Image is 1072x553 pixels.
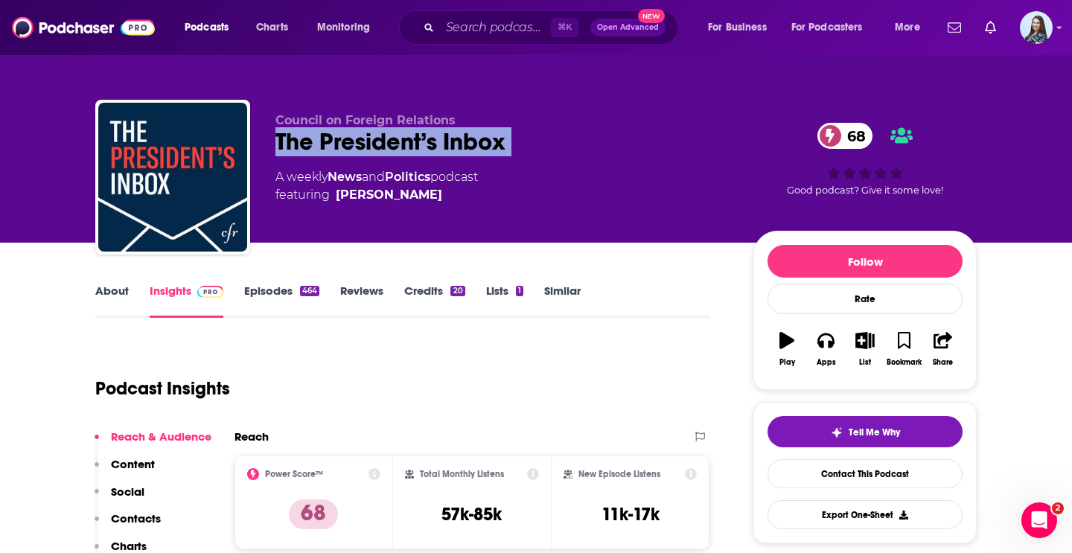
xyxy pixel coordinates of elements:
[95,511,161,539] button: Contacts
[95,284,129,318] a: About
[791,17,863,38] span: For Podcasters
[440,16,551,39] input: Search podcasts, credits, & more...
[698,16,785,39] button: open menu
[111,429,211,444] p: Reach & Audience
[832,123,873,149] span: 68
[578,469,660,479] h2: New Episode Listens
[859,358,871,367] div: List
[544,284,581,318] a: Similar
[942,15,967,40] a: Show notifications dropdown
[1020,11,1053,44] button: Show profile menu
[95,377,230,400] h1: Podcast Insights
[404,284,465,318] a: Credits20
[486,284,523,318] a: Lists1
[768,284,963,314] div: Rate
[98,103,247,252] img: The President’s Inbox
[597,24,659,31] span: Open Advanced
[265,469,323,479] h2: Power Score™
[1021,502,1057,538] iframe: Intercom live chat
[551,18,578,37] span: ⌘ K
[12,13,155,42] img: Podchaser - Follow, Share and Rate Podcasts
[413,10,692,45] div: Search podcasts, credits, & more...
[275,113,456,127] span: Council on Foreign Relations
[1020,11,1053,44] span: Logged in as brookefortierpr
[185,17,229,38] span: Podcasts
[806,322,845,376] button: Apps
[1020,11,1053,44] img: User Profile
[441,503,502,525] h3: 57k-85k
[768,459,963,488] a: Contact This Podcast
[846,322,884,376] button: List
[150,284,223,318] a: InsightsPodchaser Pro
[933,358,953,367] div: Share
[450,286,465,296] div: 20
[111,511,161,525] p: Contacts
[328,170,362,184] a: News
[174,16,248,39] button: open menu
[884,16,939,39] button: open menu
[768,245,963,278] button: Follow
[111,485,144,499] p: Social
[307,16,389,39] button: open menu
[385,170,430,184] a: Politics
[197,286,223,298] img: Podchaser Pro
[768,416,963,447] button: tell me why sparkleTell Me Why
[275,168,478,204] div: A weekly podcast
[95,485,144,512] button: Social
[602,503,660,525] h3: 11k-17k
[516,286,523,296] div: 1
[817,123,873,149] a: 68
[111,457,155,471] p: Content
[246,16,297,39] a: Charts
[95,429,211,457] button: Reach & Audience
[831,426,843,438] img: tell me why sparkle
[95,457,155,485] button: Content
[708,17,767,38] span: For Business
[300,286,319,296] div: 464
[420,469,504,479] h2: Total Monthly Listens
[638,9,665,23] span: New
[887,358,922,367] div: Bookmark
[336,186,442,204] a: James M. Lindsay
[1052,502,1064,514] span: 2
[590,19,666,36] button: Open AdvancedNew
[924,322,963,376] button: Share
[779,358,795,367] div: Play
[782,16,884,39] button: open menu
[979,15,1002,40] a: Show notifications dropdown
[256,17,288,38] span: Charts
[895,17,920,38] span: More
[340,284,383,318] a: Reviews
[753,113,977,205] div: 68Good podcast? Give it some love!
[787,185,943,196] span: Good podcast? Give it some love!
[768,322,806,376] button: Play
[275,186,478,204] span: featuring
[362,170,385,184] span: and
[317,17,370,38] span: Monitoring
[111,539,147,553] p: Charts
[244,284,319,318] a: Episodes464
[884,322,923,376] button: Bookmark
[234,429,269,444] h2: Reach
[289,499,338,529] p: 68
[849,426,900,438] span: Tell Me Why
[768,500,963,529] button: Export One-Sheet
[817,358,836,367] div: Apps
